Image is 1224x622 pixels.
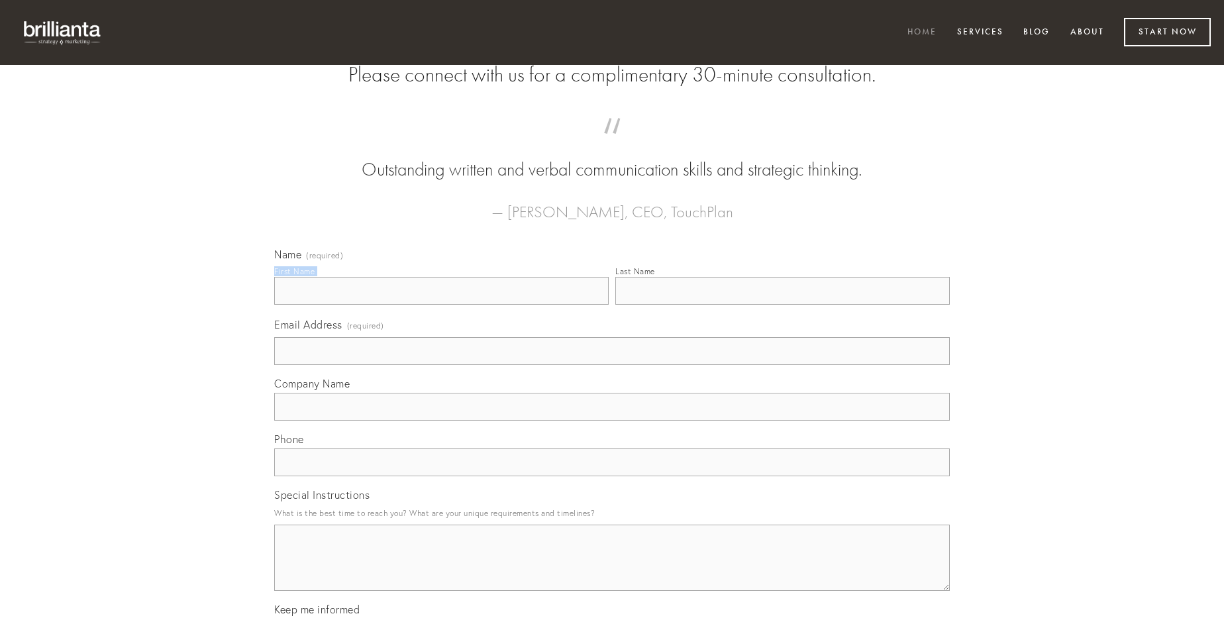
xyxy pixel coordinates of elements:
[948,22,1012,44] a: Services
[274,62,950,87] h2: Please connect with us for a complimentary 30-minute consultation.
[274,377,350,390] span: Company Name
[347,317,384,335] span: (required)
[1062,22,1113,44] a: About
[306,252,343,260] span: (required)
[899,22,945,44] a: Home
[274,248,301,261] span: Name
[274,318,342,331] span: Email Address
[274,266,315,276] div: First Name
[295,183,929,225] figcaption: — [PERSON_NAME], CEO, TouchPlan
[274,504,950,522] p: What is the best time to reach you? What are your unique requirements and timelines?
[615,266,655,276] div: Last Name
[295,131,929,157] span: “
[13,13,113,52] img: brillianta - research, strategy, marketing
[1015,22,1058,44] a: Blog
[274,488,370,501] span: Special Instructions
[1124,18,1211,46] a: Start Now
[274,603,360,616] span: Keep me informed
[274,433,304,446] span: Phone
[295,131,929,183] blockquote: Outstanding written and verbal communication skills and strategic thinking.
